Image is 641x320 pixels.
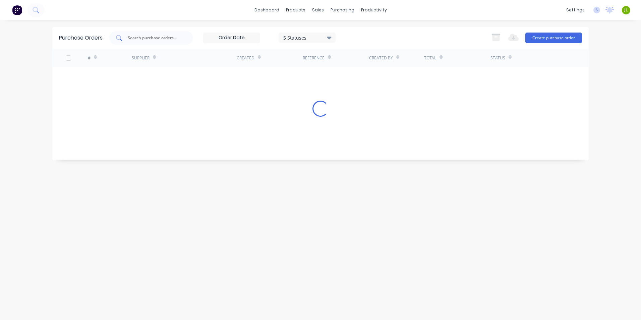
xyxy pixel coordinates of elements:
[132,55,150,61] div: Supplier
[12,5,22,15] img: Factory
[563,5,588,15] div: settings
[283,5,309,15] div: products
[251,5,283,15] a: dashboard
[369,55,393,61] div: Created By
[624,7,628,13] span: JL
[525,33,582,43] button: Create purchase order
[309,5,327,15] div: sales
[283,34,331,41] div: 5 Statuses
[127,35,183,41] input: Search purchase orders...
[237,55,254,61] div: Created
[203,33,260,43] input: Order Date
[303,55,325,61] div: Reference
[490,55,505,61] div: Status
[424,55,436,61] div: Total
[59,34,103,42] div: Purchase Orders
[88,55,91,61] div: #
[358,5,390,15] div: productivity
[327,5,358,15] div: purchasing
